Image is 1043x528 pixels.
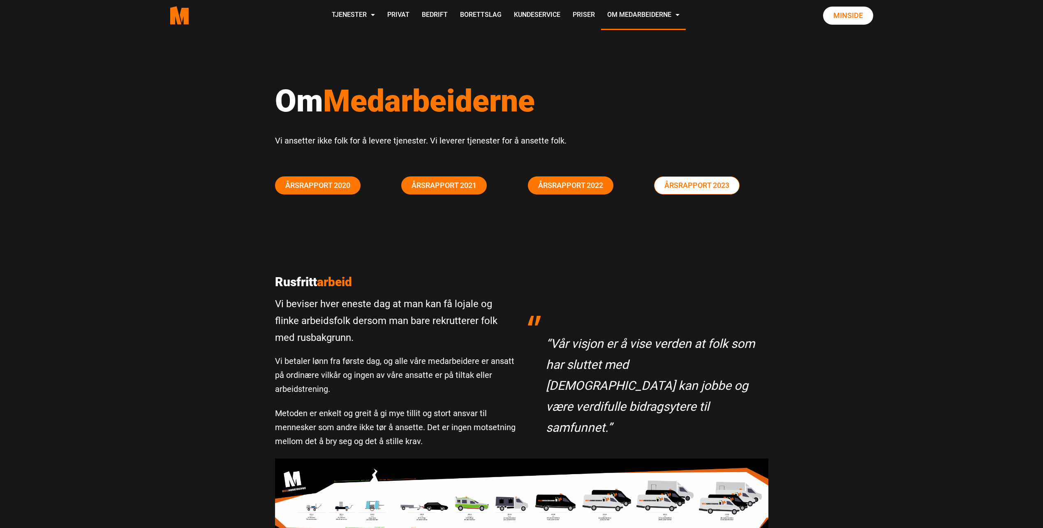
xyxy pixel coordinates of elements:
span: Medarbeiderne [323,83,535,119]
a: Årsrapport 2021 [401,176,487,195]
p: Vi betaler lønn fra første dag, og alle våre medarbeidere er ansatt på ordinære vilkår og ingen a... [275,354,516,396]
a: Kundeservice [508,1,567,30]
span: arbeid [317,275,352,289]
a: Om Medarbeiderne [601,1,686,30]
a: Borettslag [454,1,508,30]
a: Tjenester [326,1,381,30]
a: Årsrapport 2020 [275,176,361,195]
p: Rusfritt [275,275,516,289]
p: “Vår visjon er å vise verden at folk som har sluttet med [DEMOGRAPHIC_DATA] kan jobbe og være ver... [546,333,760,438]
a: Bedrift [416,1,454,30]
a: Årsrapport 2023 [654,176,740,195]
a: Årsrapport 2022 [528,176,613,195]
p: Metoden er enkelt og greit å gi mye tillit og stort ansvar til mennesker som andre ikke tør å ans... [275,406,516,448]
a: Minside [823,7,873,25]
a: Priser [567,1,601,30]
p: Vi ansetter ikke folk for å levere tjenester. Vi leverer tjenester for å ansette folk. [275,134,768,148]
h1: Om [275,82,768,119]
a: Privat [381,1,416,30]
p: Vi beviser hver eneste dag at man kan få lojale og flinke arbeidsfolk dersom man bare rekrutterer... [275,296,516,346]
